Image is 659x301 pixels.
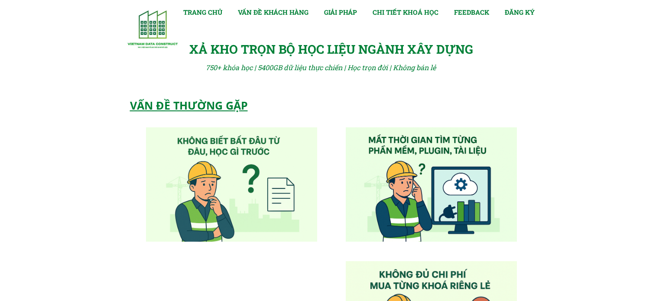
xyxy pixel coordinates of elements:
div: VẤN ĐỀ THƯỜNG GẶP [130,97,334,114]
div: XẢ KHO TRỌN BỘ HỌC LIỆU NGÀNH XÂY DỰNG [189,40,480,59]
div: 750+ khóa học | 5400GB dữ liệu thực chiến | Học trọn đời | Không bán lẻ [206,62,448,73]
a: CHI TIẾT KHOÁ HỌC [373,7,438,17]
a: TRANG CHỦ [183,7,222,17]
a: VẤN ĐỀ KHÁCH HÀNG [238,7,308,17]
a: ĐĂNG KÝ [505,7,535,17]
a: GIẢI PHÁP [324,7,357,17]
a: FEEDBACK [454,7,489,17]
